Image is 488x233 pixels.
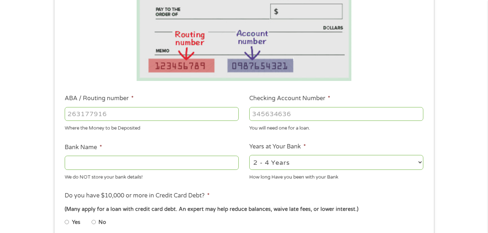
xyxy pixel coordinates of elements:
[65,205,423,213] div: (Many apply for a loan with credit card debt. An expert may help reduce balances, waive late fees...
[249,107,423,121] input: 345634636
[249,95,330,102] label: Checking Account Number
[65,144,102,151] label: Bank Name
[249,143,306,151] label: Years at Your Bank
[249,122,423,132] div: You will need one for a loan.
[249,171,423,181] div: How long Have you been with your Bank
[65,107,239,121] input: 263177916
[72,218,80,226] label: Yes
[65,122,239,132] div: Where the Money to be Deposited
[65,95,134,102] label: ABA / Routing number
[65,192,210,200] label: Do you have $10,000 or more in Credit Card Debt?
[65,171,239,181] div: We do NOT store your bank details!
[98,218,106,226] label: No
